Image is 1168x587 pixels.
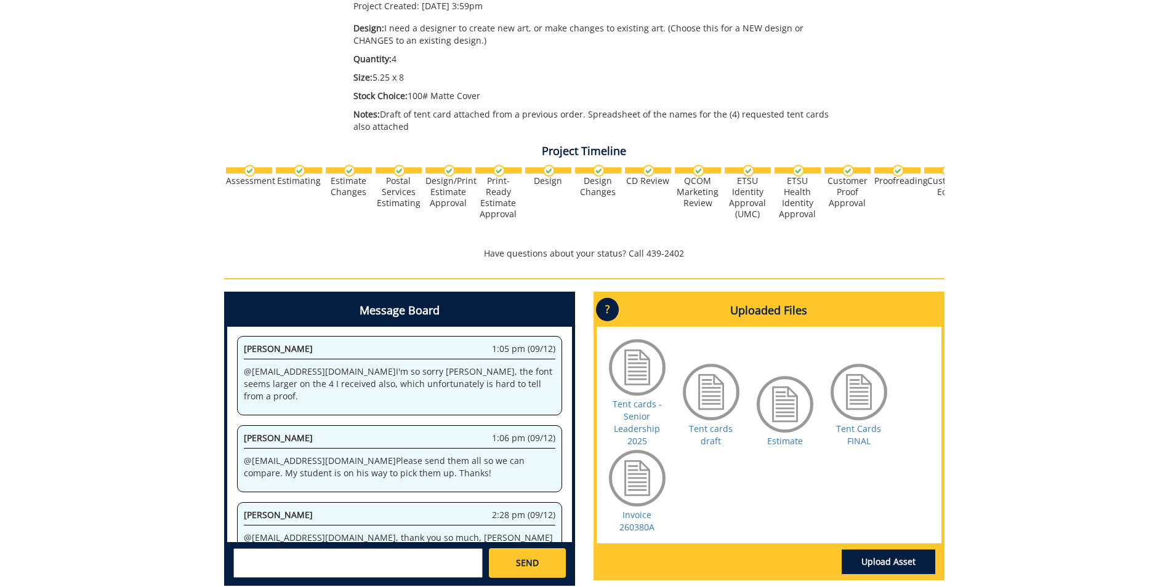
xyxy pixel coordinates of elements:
span: [PERSON_NAME] [244,432,313,444]
img: checkmark [842,165,854,177]
p: Draft of tent card attached from a previous order. Spreadsheet of the names for the (4) requested... [353,108,836,133]
span: Notes: [353,108,380,120]
h4: Project Timeline [224,145,944,158]
div: Proofreading [874,175,920,186]
div: Customer Edits [924,175,970,198]
div: Design [525,175,571,186]
img: checkmark [743,165,754,177]
a: Tent cards - Senior Leadership 2025 [613,398,662,447]
h4: Uploaded Files [597,295,941,327]
p: @ [EMAIL_ADDRESS][DOMAIN_NAME] Please send them all so we can compare. My student is on his way t... [244,455,555,479]
img: checkmark [543,165,555,177]
p: @ [EMAIL_ADDRESS][DOMAIN_NAME] , thank you so much, [PERSON_NAME] [244,532,555,544]
img: checkmark [942,165,954,177]
img: checkmark [443,165,455,177]
p: 4 [353,53,836,65]
span: 2:28 pm (09/12) [492,509,555,521]
img: checkmark [244,165,256,177]
img: checkmark [294,165,305,177]
img: checkmark [892,165,904,177]
a: Invoice 260380A [619,509,654,533]
div: Print-Ready Estimate Approval [475,175,522,220]
span: 1:05 pm (09/12) [492,343,555,355]
a: SEND [489,548,565,578]
span: SEND [516,557,539,569]
a: Upload Asset [842,549,935,574]
p: 5.25 x 8 [353,71,836,84]
span: 1:06 pm (09/12) [492,432,555,444]
div: Design Changes [575,175,621,198]
img: checkmark [643,165,654,177]
div: Assessment [226,175,272,186]
span: Stock Choice: [353,90,408,102]
img: checkmark [493,165,505,177]
span: Quantity: [353,53,392,65]
textarea: messageToSend [233,548,483,578]
div: Estimate Changes [326,175,372,198]
img: checkmark [693,165,704,177]
div: ETSU Health Identity Approval [775,175,821,220]
p: 100# Matte Cover [353,90,836,102]
p: Have questions about your status? Call 439-2402 [224,247,944,260]
span: [PERSON_NAME] [244,509,313,521]
div: CD Review [625,175,671,186]
a: Tent Cards FINAL [836,423,881,447]
img: checkmark [393,165,405,177]
div: QCOM Marketing Review [675,175,721,209]
div: Design/Print Estimate Approval [425,175,472,209]
a: Tent cards draft [689,423,733,447]
div: ETSU Identity Approval (UMC) [725,175,771,220]
p: @ [EMAIL_ADDRESS][DOMAIN_NAME] I'm so sorry [PERSON_NAME], the font seems larger on the 4 I recei... [244,365,555,402]
a: Estimate [767,435,803,447]
span: [PERSON_NAME] [244,343,313,354]
div: Estimating [276,175,322,186]
p: ? [596,298,619,321]
h4: Message Board [227,295,572,327]
img: checkmark [344,165,355,177]
span: Size: [353,71,373,83]
div: Customer Proof Approval [824,175,871,209]
div: Postal Services Estimating [376,175,422,209]
img: checkmark [593,165,605,177]
p: I need a designer to create new art, or make changes to existing art. (Choose this for a NEW desi... [353,22,836,47]
span: Design: [353,22,384,34]
img: checkmark [792,165,804,177]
